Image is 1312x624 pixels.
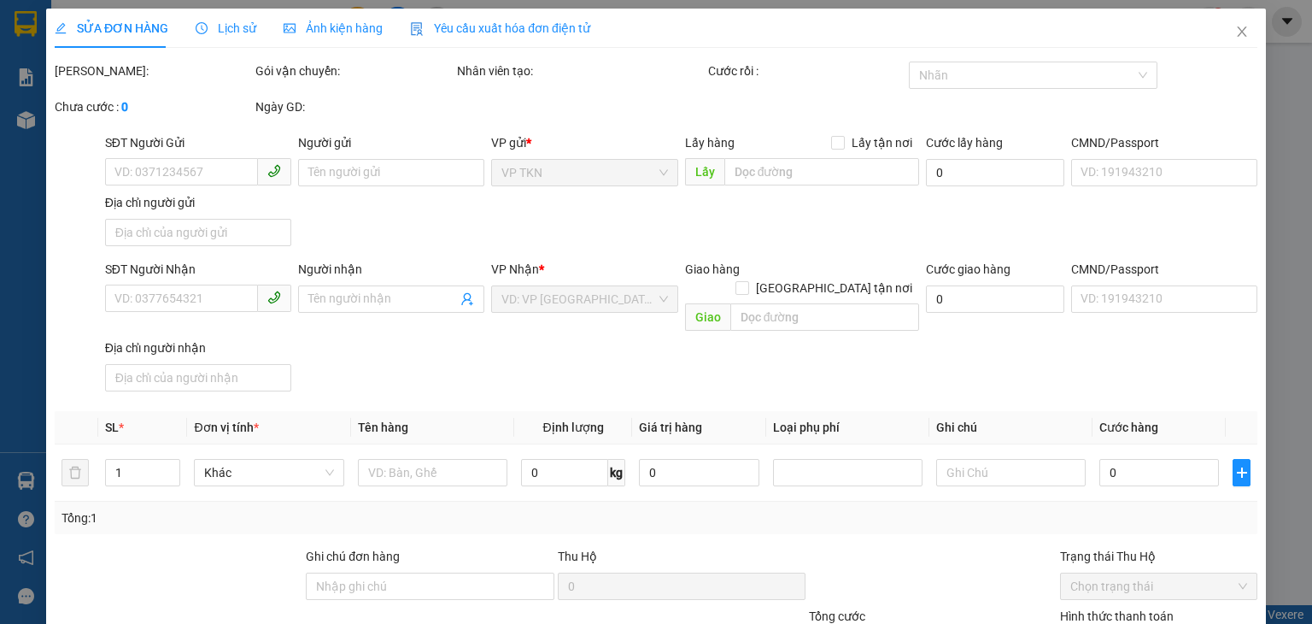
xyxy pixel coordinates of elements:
[1233,466,1250,480] span: plus
[55,21,168,35] span: SỬA ĐƠN HÀNG
[1218,9,1266,56] button: Close
[255,62,453,80] div: Gói vận chuyển:
[267,291,281,304] span: phone
[557,550,596,563] span: Thu Hộ
[460,292,474,306] span: user-add
[105,364,291,391] input: Địa chỉ của người nhận
[501,160,667,185] span: VP TKN
[306,550,400,563] label: Ghi chú đơn hàng
[61,459,89,486] button: delete
[306,573,553,600] input: Ghi chú đơn hàng
[357,421,407,434] span: Tên hàng
[926,136,1003,150] label: Cước lấy hàng
[749,279,919,297] span: [GEOGRAPHIC_DATA] tận nơi
[55,22,67,34] span: edit
[196,21,256,35] span: Lịch sử
[457,62,705,80] div: Nhân viên tạo:
[61,509,507,527] div: Tổng: 1
[105,133,291,152] div: SĐT Người Gửi
[766,411,929,444] th: Loại phụ phí
[926,159,1064,186] input: Cước lấy hàng
[1071,260,1257,279] div: CMND/Passport
[1060,547,1257,566] div: Trạng thái Thu Hộ
[1071,133,1257,152] div: CMND/Passport
[1070,574,1247,599] span: Chọn trạng thái
[1060,609,1174,623] label: Hình thức thanh toán
[936,459,1086,486] input: Ghi Chú
[639,421,702,434] span: Giá trị hàng
[357,459,507,486] input: VD: Bàn, Ghế
[105,193,291,212] div: Địa chỉ người gửi
[55,62,252,80] div: [PERSON_NAME]:
[608,459,625,486] span: kg
[121,100,128,114] b: 0
[1099,421,1158,434] span: Cước hàng
[194,421,258,434] span: Đơn vị tính
[729,303,919,331] input: Dọc đường
[684,158,723,185] span: Lấy
[298,260,484,279] div: Người nhận
[284,21,383,35] span: Ảnh kiện hàng
[929,411,1092,444] th: Ghi chú
[1235,25,1249,38] span: close
[723,158,919,185] input: Dọc đường
[1233,459,1250,486] button: plus
[684,262,739,276] span: Giao hàng
[410,22,424,36] img: icon
[542,421,603,434] span: Định lượng
[105,260,291,279] div: SĐT Người Nhận
[684,136,734,150] span: Lấy hàng
[267,164,281,178] span: phone
[204,460,333,486] span: Khác
[55,97,252,116] div: Chưa cước :
[809,609,865,623] span: Tổng cước
[491,133,677,152] div: VP gửi
[708,62,905,80] div: Cước rồi :
[105,338,291,357] div: Địa chỉ người nhận
[105,421,119,434] span: SL
[491,262,539,276] span: VP Nhận
[684,303,729,331] span: Giao
[845,133,919,152] span: Lấy tận nơi
[196,22,208,34] span: clock-circle
[298,133,484,152] div: Người gửi
[410,21,590,35] span: Yêu cầu xuất hóa đơn điện tử
[284,22,296,34] span: picture
[926,262,1010,276] label: Cước giao hàng
[255,97,453,116] div: Ngày GD:
[105,219,291,246] input: Địa chỉ của người gửi
[926,286,1064,313] input: Cước giao hàng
